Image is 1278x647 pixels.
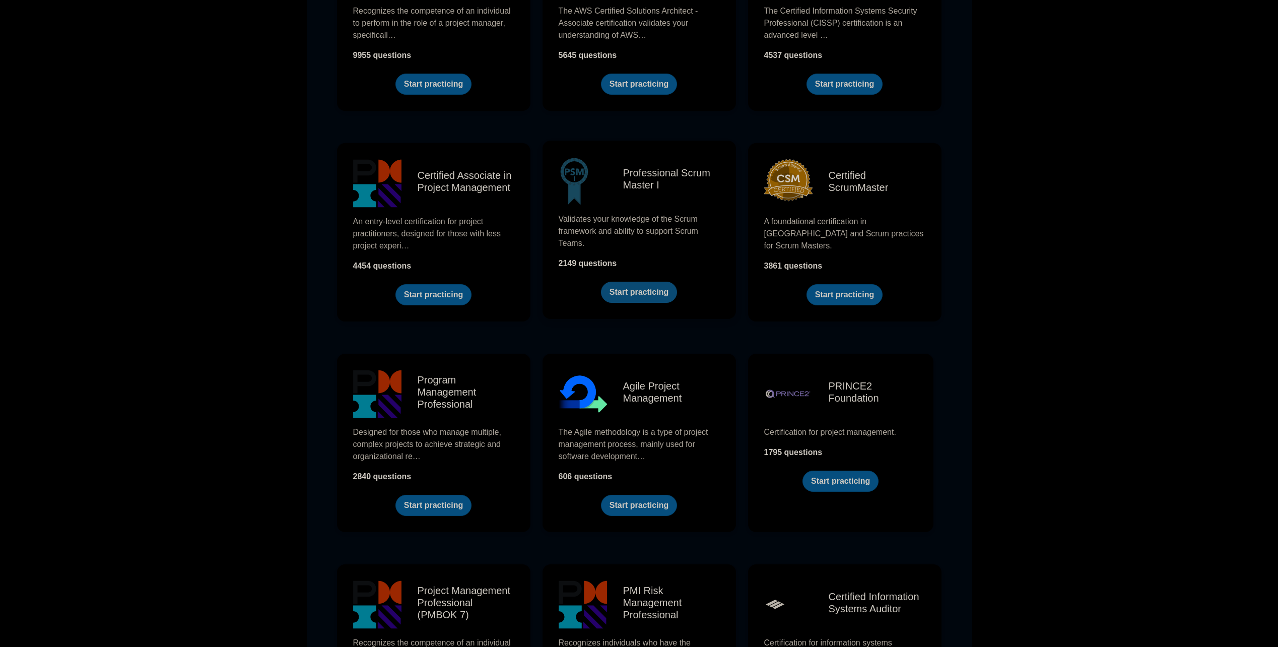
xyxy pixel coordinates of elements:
[395,74,472,95] a: Start practicing
[601,495,677,516] a: Start practicing
[601,282,677,303] a: Start practicing
[806,284,883,305] a: Start practicing
[395,495,472,516] a: Start practicing
[601,74,677,95] a: Start practicing
[806,74,883,95] a: Start practicing
[395,284,472,305] a: Start practicing
[802,471,879,492] a: Start practicing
